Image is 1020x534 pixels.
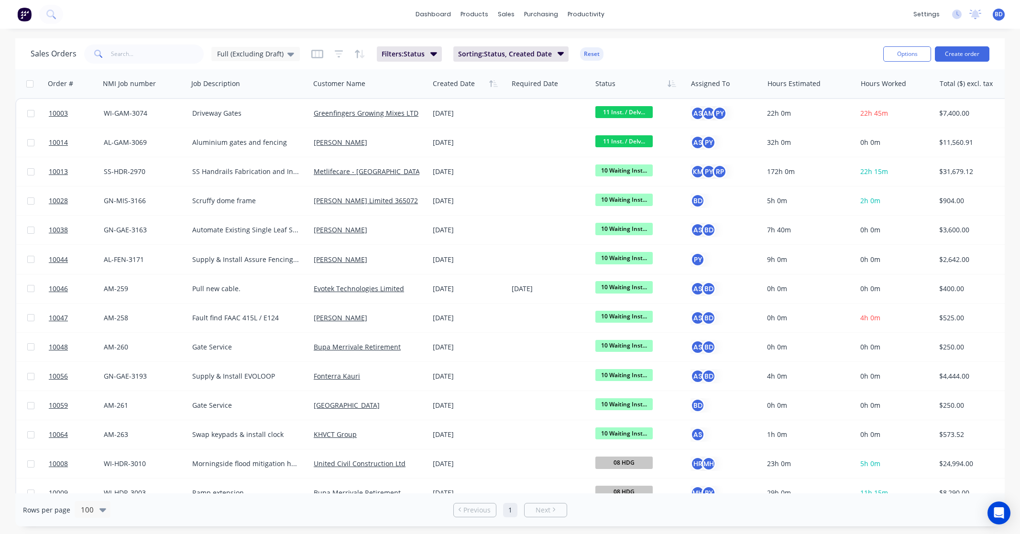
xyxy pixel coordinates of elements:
[860,459,880,468] span: 5h 0m
[104,488,181,498] div: WI-HDR-3003
[860,255,880,264] span: 0h 0m
[493,7,519,22] div: sales
[314,109,418,118] a: Greenfingers Growing Mixes LTD
[49,225,68,235] span: 10038
[595,135,653,147] span: 11 Inst. / Delv...
[595,223,653,235] span: 10 Waiting Inst...
[767,284,848,294] div: 0h 0m
[691,135,705,150] div: AS
[691,194,705,208] div: BD
[860,225,880,234] span: 0h 0m
[595,164,653,176] span: 10 Waiting Inst...
[525,505,567,515] a: Next page
[314,313,367,322] a: [PERSON_NAME]
[314,255,367,264] a: [PERSON_NAME]
[935,46,989,62] button: Create order
[192,488,300,498] div: Ramp extension
[691,106,705,120] div: AS
[767,225,848,235] div: 7h 40m
[433,225,504,235] div: [DATE]
[103,79,156,88] div: NMI Job number
[192,342,300,352] div: Gate Service
[595,106,653,118] span: 11 Inst. / Delv...
[691,311,705,325] div: AS
[49,128,104,157] a: 10014
[314,459,406,468] a: United Civil Construction Ltd
[702,369,716,383] div: BD
[691,457,716,471] button: HRMH
[192,459,300,469] div: Morningside flood mitigation handrails
[49,274,104,303] a: 10046
[463,505,491,515] span: Previous
[767,459,848,469] div: 23h 0m
[456,7,493,22] div: products
[313,79,365,88] div: Customer Name
[111,44,204,64] input: Search...
[767,401,848,410] div: 0h 0m
[691,427,705,442] button: AS
[49,216,104,244] a: 10038
[49,313,68,323] span: 10047
[595,311,653,323] span: 10 Waiting Inst...
[49,362,104,391] a: 10056
[104,225,181,235] div: GN-GAE-3163
[49,449,104,478] a: 10008
[767,488,848,498] div: 29h 0m
[691,311,716,325] button: ASBD
[595,281,653,293] span: 10 Waiting Inst...
[49,109,68,118] span: 10003
[702,486,716,500] div: PY
[49,391,104,420] a: 10059
[940,79,993,88] div: Total ($) excl. tax
[691,282,705,296] div: AS
[104,371,181,381] div: GN-GAE-3193
[767,255,848,264] div: 9h 0m
[49,167,68,176] span: 10013
[433,255,504,264] div: [DATE]
[49,99,104,128] a: 10003
[433,488,504,498] div: [DATE]
[217,49,284,59] span: Full (Excluding Draft)
[314,284,404,293] a: Evotek Technologies Limited
[713,164,727,179] div: RP
[433,459,504,469] div: [DATE]
[104,430,181,439] div: AM-263
[192,313,300,323] div: Fault find FAAC 415L / E124
[767,167,848,176] div: 172h 0m
[860,109,888,118] span: 22h 45m
[691,340,705,354] div: AS
[595,340,653,352] span: 10 Waiting Inst...
[767,196,848,206] div: 5h 0m
[104,342,181,352] div: AM-260
[860,342,880,351] span: 0h 0m
[192,109,300,118] div: Driveway Gates
[860,488,888,497] span: 11h 15m
[433,196,504,206] div: [DATE]
[104,138,181,147] div: AL-GAM-3069
[702,340,716,354] div: BD
[595,194,653,206] span: 10 Waiting Inst...
[31,49,77,58] h1: Sales Orders
[691,252,705,267] button: PY
[458,49,552,59] span: Sorting: Status, Created Date
[454,505,496,515] a: Previous page
[433,342,504,352] div: [DATE]
[104,109,181,118] div: WI-GAM-3074
[192,284,300,294] div: Pull new cable.
[104,459,181,469] div: WI-HDR-3010
[860,284,880,293] span: 0h 0m
[702,106,716,120] div: AM
[691,369,705,383] div: AS
[860,430,880,439] span: 0h 0m
[503,503,517,517] a: Page 1 is your current page
[433,401,504,410] div: [DATE]
[595,79,615,88] div: Status
[860,138,880,147] span: 0h 0m
[433,371,504,381] div: [DATE]
[49,255,68,264] span: 10044
[104,401,181,410] div: AM-261
[49,304,104,332] a: 10047
[314,167,422,176] a: Metlifecare - [GEOGRAPHIC_DATA]
[860,313,880,322] span: 4h 0m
